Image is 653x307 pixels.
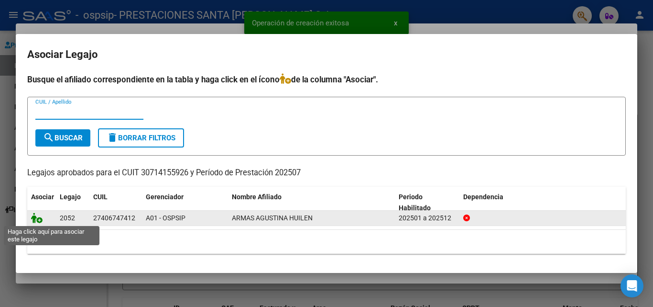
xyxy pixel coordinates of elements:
[27,167,626,179] p: Legajos aprobados para el CUIT 30714155926 y Período de Prestación 202507
[31,193,54,201] span: Asociar
[228,187,395,218] datatable-header-cell: Nombre Afiliado
[27,230,626,254] div: 1 registros
[35,129,90,147] button: Buscar
[395,187,459,218] datatable-header-cell: Periodo Habilitado
[459,187,626,218] datatable-header-cell: Dependencia
[93,193,108,201] span: CUIL
[146,193,184,201] span: Gerenciador
[399,193,431,212] span: Periodo Habilitado
[232,214,313,222] span: ARMAS AGUSTINA HUILEN
[98,128,184,148] button: Borrar Filtros
[60,193,81,201] span: Legajo
[463,193,503,201] span: Dependencia
[93,213,135,224] div: 27406747412
[27,45,626,64] h2: Asociar Legajo
[56,187,89,218] datatable-header-cell: Legajo
[43,134,83,142] span: Buscar
[27,187,56,218] datatable-header-cell: Asociar
[620,274,643,297] div: Open Intercom Messenger
[89,187,142,218] datatable-header-cell: CUIL
[146,214,185,222] span: A01 - OSPSIP
[107,134,175,142] span: Borrar Filtros
[60,214,75,222] span: 2052
[107,132,118,143] mat-icon: delete
[232,193,282,201] span: Nombre Afiliado
[43,132,54,143] mat-icon: search
[399,213,456,224] div: 202501 a 202512
[27,73,626,86] h4: Busque el afiliado correspondiente en la tabla y haga click en el ícono de la columna "Asociar".
[142,187,228,218] datatable-header-cell: Gerenciador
